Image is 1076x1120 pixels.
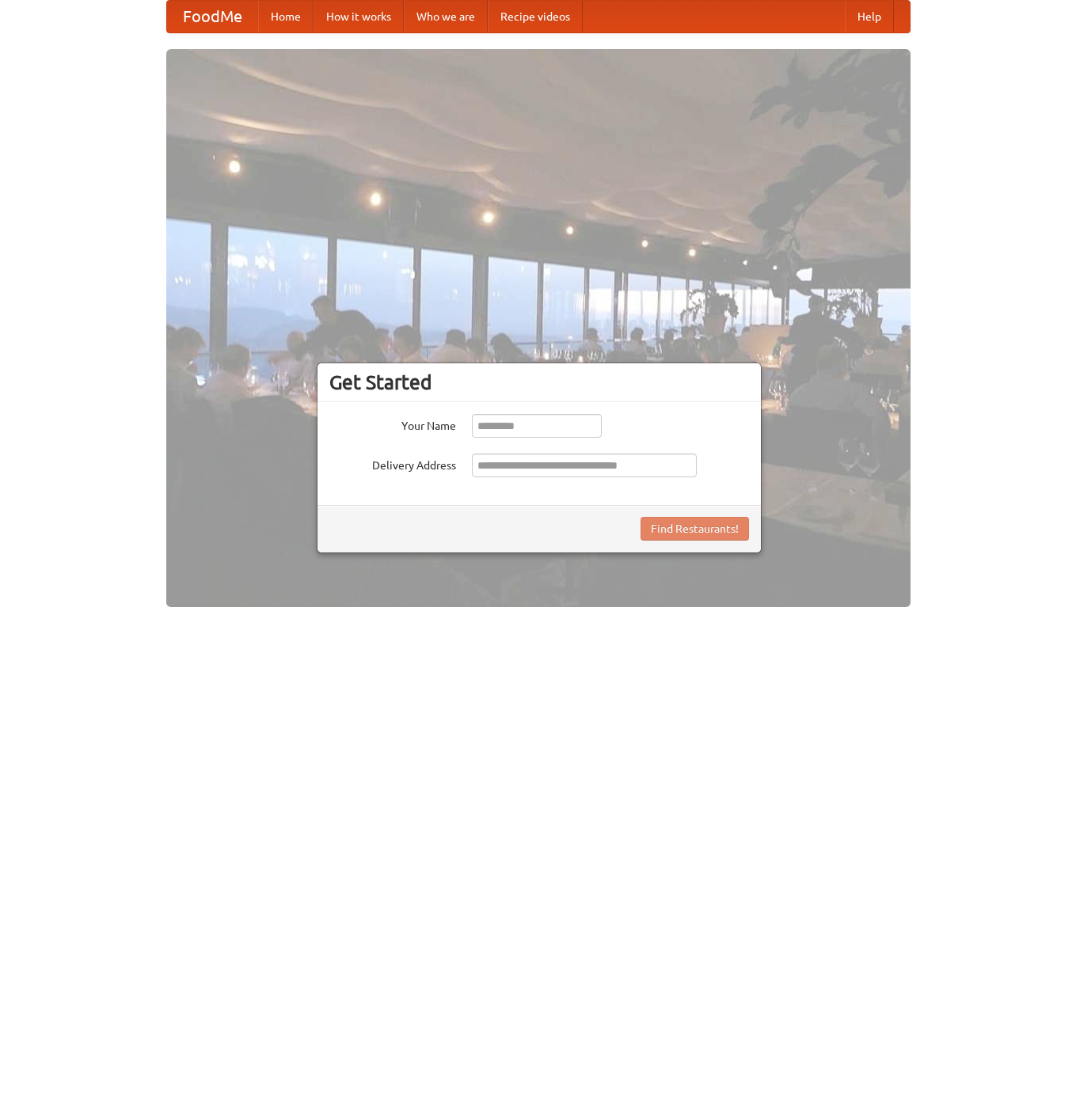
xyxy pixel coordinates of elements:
[641,517,749,541] button: Find Restaurants!
[404,1,488,32] a: Who we are
[329,454,456,473] label: Delivery Address
[258,1,314,32] a: Home
[845,1,894,32] a: Help
[329,370,749,394] h3: Get Started
[488,1,583,32] a: Recipe videos
[329,414,456,434] label: Your Name
[314,1,404,32] a: How it works
[167,1,258,32] a: FoodMe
